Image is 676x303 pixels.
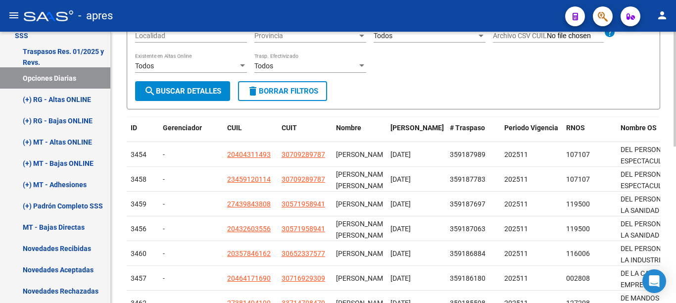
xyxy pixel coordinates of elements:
[390,248,442,259] div: [DATE]
[227,250,271,257] span: 20357846162
[227,200,271,208] span: 27439843808
[131,250,146,257] span: 3460
[78,5,113,27] span: - apres
[227,274,271,282] span: 20464171690
[131,225,146,233] span: 3456
[504,200,528,208] span: 202511
[282,250,325,257] span: 30652337577
[621,124,657,132] span: Nombre OS
[566,274,590,282] span: 002808
[390,273,442,284] div: [DATE]
[642,269,666,293] div: Open Intercom Messenger
[131,151,146,158] span: 3454
[163,200,165,208] span: -
[227,225,271,233] span: 20432603556
[254,32,357,40] span: Provincia
[566,124,585,132] span: RNOS
[282,200,325,208] span: 30571958941
[504,151,528,158] span: 202511
[336,124,361,132] span: Nombre
[493,32,547,40] span: Archivo CSV CUIL
[227,124,242,132] span: CUIL
[238,81,327,101] button: Borrar Filtros
[282,175,325,183] span: 30709289787
[450,124,485,132] span: # Traspaso
[336,200,389,208] span: [PERSON_NAME]
[386,117,446,150] datatable-header-cell: Fecha Traspaso
[144,87,221,96] span: Buscar Detalles
[504,124,558,132] span: Periodo Vigencia
[247,85,259,97] mat-icon: delete
[8,9,20,21] mat-icon: menu
[247,87,318,96] span: Borrar Filtros
[390,223,442,235] div: [DATE]
[278,117,332,150] datatable-header-cell: CUIT
[135,81,230,101] button: Buscar Detalles
[163,151,165,158] span: -
[282,225,325,233] span: 30571958941
[336,250,389,257] span: [PERSON_NAME]
[163,175,165,183] span: -
[135,62,154,70] span: Todos
[163,250,165,257] span: -
[500,117,562,150] datatable-header-cell: Periodo Vigencia
[282,274,325,282] span: 30716929309
[566,200,590,208] span: 119500
[336,170,389,190] span: [PERSON_NAME] [PERSON_NAME]
[131,124,137,132] span: ID
[282,151,325,158] span: 30709289787
[374,32,392,40] span: Todos
[547,32,604,41] input: Archivo CSV CUIL
[227,151,271,158] span: 20404311493
[144,85,156,97] mat-icon: search
[163,124,202,132] span: Gerenciador
[131,175,146,183] span: 3458
[450,250,485,257] span: 359186884
[332,117,386,150] datatable-header-cell: Nombre
[450,274,485,282] span: 359186180
[390,124,444,132] span: [PERSON_NAME]
[159,117,223,150] datatable-header-cell: Gerenciador
[450,151,485,158] span: 359187989
[656,9,668,21] mat-icon: person
[282,124,297,132] span: CUIT
[504,225,528,233] span: 202511
[227,175,271,183] span: 23459120114
[562,117,617,150] datatable-header-cell: RNOS
[446,117,500,150] datatable-header-cell: # Traspaso
[566,151,590,158] span: 107107
[336,151,389,158] span: [PERSON_NAME]
[450,225,485,233] span: 359187063
[566,225,590,233] span: 119500
[566,250,590,257] span: 116006
[336,274,389,282] span: [PERSON_NAME]
[390,174,442,185] div: [DATE]
[450,175,485,183] span: 359187783
[504,175,528,183] span: 202511
[604,26,616,38] mat-icon: help
[450,200,485,208] span: 359187697
[254,62,273,70] span: Todos
[163,274,165,282] span: -
[390,199,442,210] div: [DATE]
[127,117,159,150] datatable-header-cell: ID
[131,274,146,282] span: 3457
[390,149,442,160] div: [DATE]
[223,117,278,150] datatable-header-cell: CUIL
[504,274,528,282] span: 202511
[336,220,389,239] span: [PERSON_NAME] [PERSON_NAME]
[504,250,528,257] span: 202511
[131,200,146,208] span: 3459
[566,175,590,183] span: 107107
[163,225,165,233] span: -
